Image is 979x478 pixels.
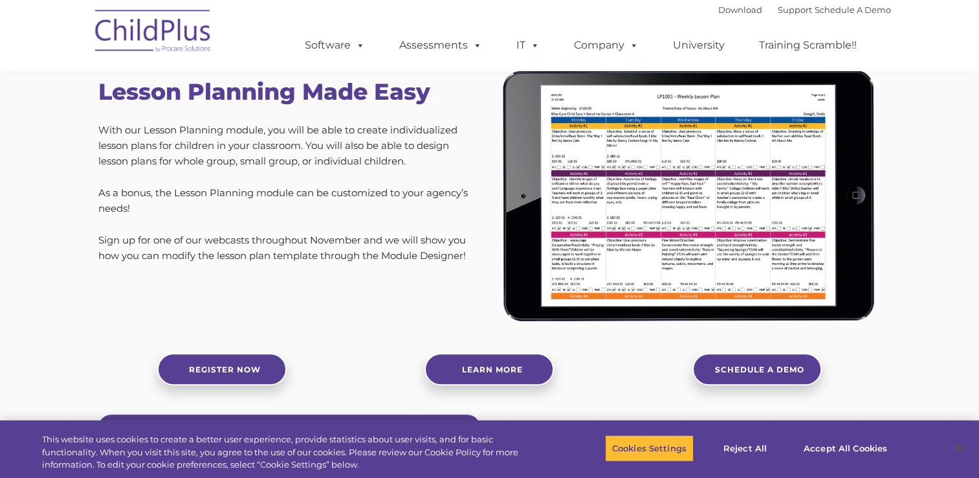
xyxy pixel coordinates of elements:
span: Schedule A Demo [715,365,804,374]
a: Schedule A Demo [692,353,822,385]
span: Lesson Planning Made Easy [98,78,430,106]
a: Training Scramble!! [746,32,870,58]
div: This website uses cookies to create a better user experience, provide statistics about user visit... [42,433,538,472]
a: Download [718,5,762,15]
a: Register Now [157,353,287,385]
button: Cookies Settings [605,435,694,462]
span: Register Now [189,365,261,374]
a: Company [561,32,652,58]
a: IT [503,32,553,58]
p: With our Lesson Planning module, you will be able to create individualized lesson plans for child... [98,122,480,169]
img: ChildPlus by Procare Solutions [89,1,218,65]
p: Sign up for one of our webcasts throughout November and we will show you how you can modify the l... [98,233,480,264]
a: Software [292,32,378,58]
a: Support [778,5,812,15]
p: As a bonus, the Lesson Planning module can be customized to your agency’s needs! [98,185,480,216]
a: Learn More [424,353,554,385]
button: Close [944,434,973,462]
a: Schedule A Demo [815,5,891,15]
button: Reject All [705,435,786,462]
font: | [718,5,891,15]
a: University [660,32,738,58]
span: Learn More [461,365,522,374]
a: Assessments [386,32,495,58]
img: Tablet-horizontal [500,61,881,330]
button: Accept All Cookies [797,435,894,462]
